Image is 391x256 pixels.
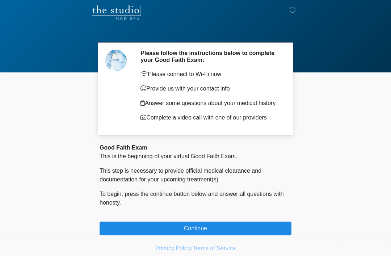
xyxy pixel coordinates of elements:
[191,245,193,251] a: |
[92,5,141,20] img: The Studio Med Spa Logo
[193,245,236,251] a: Terms of Service
[100,143,291,152] div: Good Faith Exam
[94,26,297,39] h1: ‎ ‎
[140,70,281,79] p: Please connect to Wi-Fi now
[100,190,291,207] p: To begin, press the continue button below and answer all questions with honesty.
[105,50,127,71] img: Agent Avatar
[140,113,281,122] p: Complete a video call with one of our providers
[140,50,281,63] h2: Please follow the instructions below to complete your Good Faith Exam:
[100,152,291,161] p: This is the beginning of your virtual Good Faith Exam.
[100,167,291,184] p: This step is necessary to provide official medical clearance and documentation for your upcoming ...
[155,245,192,251] a: Privacy Policy
[140,84,281,93] p: Provide us with your contact info
[140,99,281,108] p: Answer some questions about your medical history
[100,222,291,235] button: Continue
